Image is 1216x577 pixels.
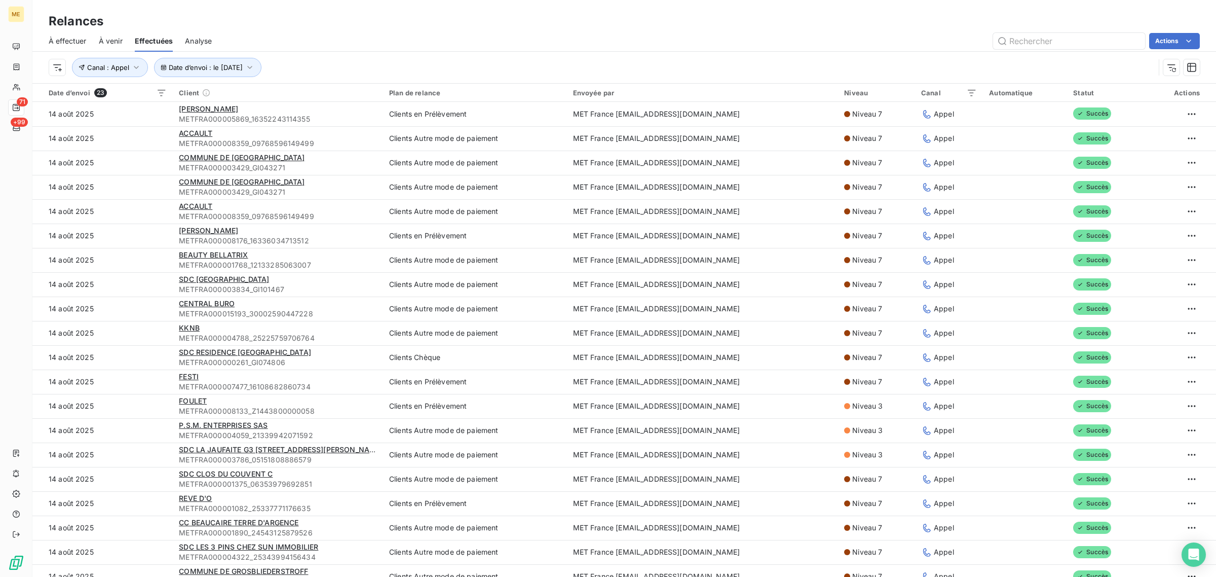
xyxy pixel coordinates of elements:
[567,175,839,199] td: MET France [EMAIL_ADDRESS][DOMAIN_NAME]
[179,323,200,332] span: KKNB
[383,199,567,224] td: Clients Autre mode de paiement
[32,175,173,199] td: 14 août 2025
[179,89,199,97] span: Client
[8,99,24,116] a: 71
[32,224,173,248] td: 14 août 2025
[179,348,311,356] span: SDC RESIDENCE [GEOGRAPHIC_DATA]
[1073,497,1111,510] span: Succès
[993,33,1145,49] input: Rechercher
[179,187,377,197] span: METFRA000003429_GI043271
[179,177,305,186] span: COMMUNE DE [GEOGRAPHIC_DATA]
[179,153,305,162] span: COMMUNE DE [GEOGRAPHIC_DATA]
[852,523,882,533] span: Niveau 7
[32,199,173,224] td: 14 août 2025
[179,430,377,441] span: METFRA000004059_21339942071592
[383,102,567,126] td: Clients en Prélèvement
[934,377,954,387] span: Appel
[179,357,377,368] span: METFRA000000261_GI074806
[179,396,207,405] span: FOULET
[32,540,173,564] td: 14 août 2025
[567,272,839,297] td: MET France [EMAIL_ADDRESS][DOMAIN_NAME]
[383,418,567,443] td: Clients Autre mode de paiement
[383,151,567,175] td: Clients Autre mode de paiement
[383,345,567,370] td: Clients Chèque
[99,36,123,46] span: À venir
[1073,157,1111,169] span: Succès
[179,275,269,283] span: SDC [GEOGRAPHIC_DATA]
[11,118,28,127] span: +99
[1073,546,1111,558] span: Succès
[179,494,212,502] span: REVE D'O
[179,421,268,429] span: P.S.M. ENTERPRISES SAS
[383,175,567,199] td: Clients Autre mode de paiement
[154,58,261,77] button: Date d’envoi : le [DATE]
[934,401,954,411] span: Appel
[934,425,954,436] span: Appel
[32,443,173,467] td: 14 août 2025
[135,36,173,46] span: Effectuées
[852,450,883,460] span: Niveau 3
[567,126,839,151] td: MET France [EMAIL_ADDRESS][DOMAIN_NAME]
[1073,522,1111,534] span: Succès
[934,133,954,143] span: Appel
[179,333,377,343] span: METFRA000004788_25225759706764
[567,394,839,418] td: MET France [EMAIL_ADDRESS][DOMAIN_NAME]
[179,503,377,514] span: METFRA000001082_25337771176635
[383,224,567,248] td: Clients en Prélèvement
[567,516,839,540] td: MET France [EMAIL_ADDRESS][DOMAIN_NAME]
[179,236,377,246] span: METFRA000008176_16336034713512
[934,498,954,509] span: Appel
[1073,107,1111,120] span: Succès
[179,299,235,308] span: CENTRAL BURO
[852,279,882,290] span: Niveau 7
[844,89,909,97] div: Niveau
[32,394,173,418] td: 14 août 2025
[169,63,243,71] span: Date d’envoi : le [DATE]
[94,88,107,97] span: 23
[17,97,28,106] span: 71
[934,231,954,241] span: Appel
[383,516,567,540] td: Clients Autre mode de paiement
[567,370,839,394] td: MET France [EMAIL_ADDRESS][DOMAIN_NAME]
[852,255,882,265] span: Niveau 7
[179,518,298,527] span: CC BEAUCAIRE TERRE D'ARGENCE
[179,138,377,149] span: METFRA000008359_09768596149499
[934,547,954,557] span: Appel
[852,182,882,192] span: Niveau 7
[383,443,567,467] td: Clients Autre mode de paiement
[1073,278,1111,291] span: Succès
[383,321,567,345] td: Clients Autre mode de paiement
[179,260,377,270] span: METFRA000001768_12133285063007
[179,406,377,416] span: METFRA000008133_Z1443800000058
[1073,181,1111,193] span: Succès
[383,126,567,151] td: Clients Autre mode de paiement
[852,109,882,119] span: Niveau 7
[179,552,377,562] span: METFRA000004322_25343994156434
[852,133,882,143] span: Niveau 7
[32,321,173,345] td: 14 août 2025
[567,297,839,321] td: MET France [EMAIL_ADDRESS][DOMAIN_NAME]
[934,255,954,265] span: Appel
[49,36,87,46] span: À effectuer
[32,418,173,443] td: 14 août 2025
[179,528,377,538] span: METFRA000001890_24543125879526
[934,523,954,533] span: Appel
[8,555,24,571] img: Logo LeanPay
[852,498,882,509] span: Niveau 7
[567,248,839,272] td: MET France [EMAIL_ADDRESS][DOMAIN_NAME]
[1073,449,1111,461] span: Succès
[32,151,173,175] td: 14 août 2025
[179,543,318,551] span: SDC LES 3 PINS CHEZ SUN IMMOBILIER
[32,345,173,370] td: 14 août 2025
[389,89,561,97] div: Plan de relance
[8,6,24,22] div: ME
[852,377,882,387] span: Niveau 7
[852,547,882,557] span: Niveau 7
[179,211,377,222] span: METFRA000008359_09768596149499
[934,279,954,290] span: Appel
[921,89,977,97] div: Canal
[32,297,173,321] td: 14 août 2025
[1149,33,1200,49] button: Actions
[934,109,954,119] span: Appel
[179,470,273,478] span: SDC CLOS DU COUVENT C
